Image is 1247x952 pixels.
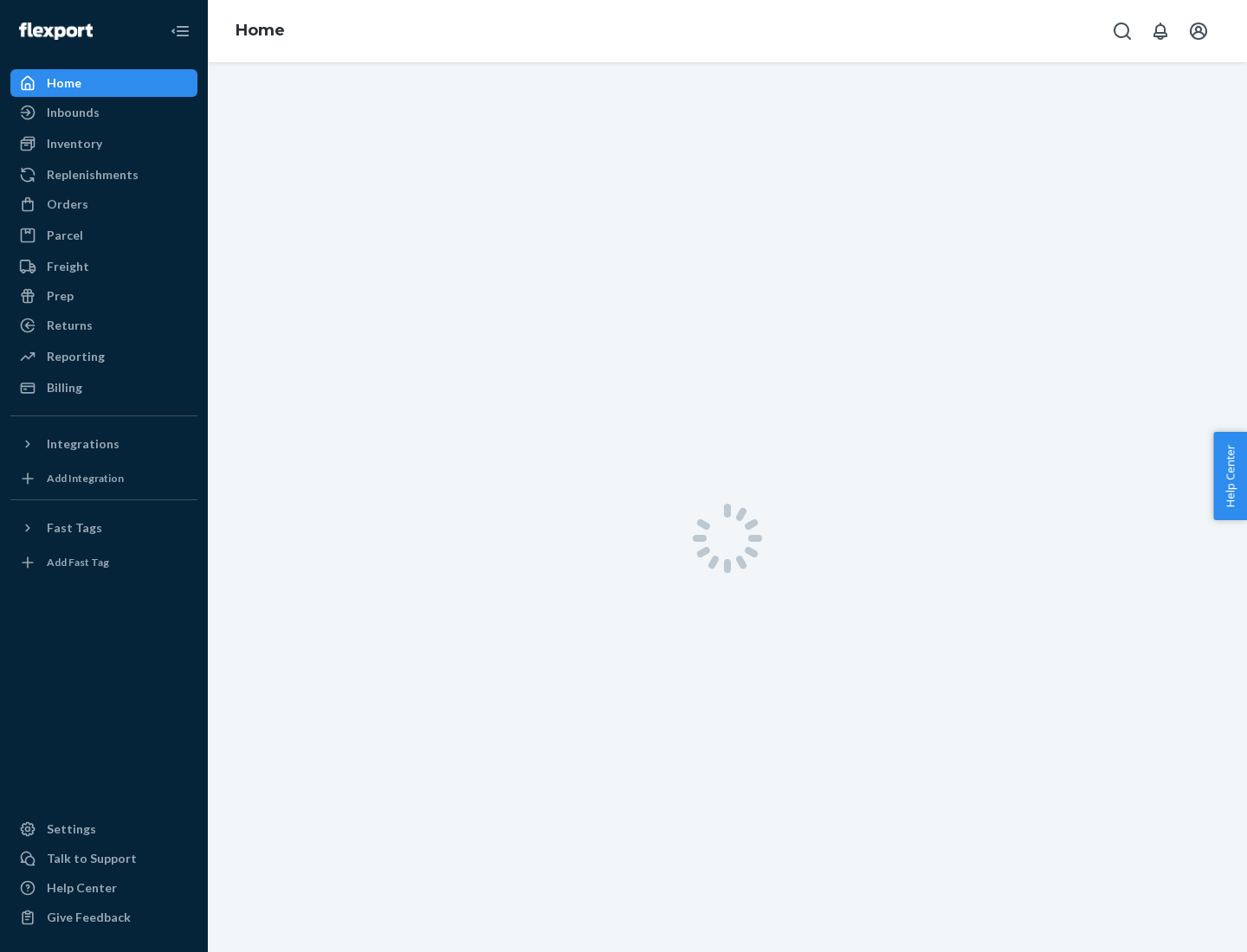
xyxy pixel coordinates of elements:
div: Billing [47,379,82,396]
button: Close Navigation [163,14,197,48]
a: Freight [10,253,197,280]
a: Reporting [10,343,197,370]
button: Open account menu [1181,14,1216,48]
button: Fast Tags [10,514,197,542]
div: Parcel [47,227,83,244]
a: Settings [10,815,197,843]
a: Add Fast Tag [10,549,197,576]
a: Help Center [10,874,197,902]
a: Inventory [10,130,197,158]
a: Add Integration [10,465,197,492]
div: Replenishments [47,166,139,183]
a: Returns [10,312,197,339]
div: Give Feedback [47,909,131,926]
div: Orders [47,196,88,213]
a: Replenishments [10,161,197,189]
button: Open notifications [1143,14,1178,48]
a: Prep [10,282,197,310]
a: Inbounds [10,99,197,126]
div: Prep [47,287,74,305]
div: Freight [47,258,89,275]
div: Help Center [47,879,117,897]
button: Open Search Box [1105,14,1140,48]
a: Talk to Support [10,845,197,872]
ol: breadcrumbs [222,6,299,56]
div: Add Integration [47,471,124,486]
a: Billing [10,374,197,402]
a: Orders [10,190,197,218]
div: Inventory [47,135,102,152]
div: Returns [47,317,93,334]
div: Settings [47,820,96,838]
img: Flexport logo [19,23,93,40]
a: Home [10,69,197,97]
button: Integrations [10,430,197,458]
div: Reporting [47,348,105,365]
div: Talk to Support [47,850,137,867]
div: Integrations [47,435,120,453]
div: Home [47,74,81,92]
div: Add Fast Tag [47,555,109,569]
button: Give Feedback [10,904,197,931]
a: Parcel [10,222,197,249]
div: Inbounds [47,104,100,121]
a: Home [236,21,285,40]
button: Help Center [1213,432,1247,520]
div: Fast Tags [47,519,102,537]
